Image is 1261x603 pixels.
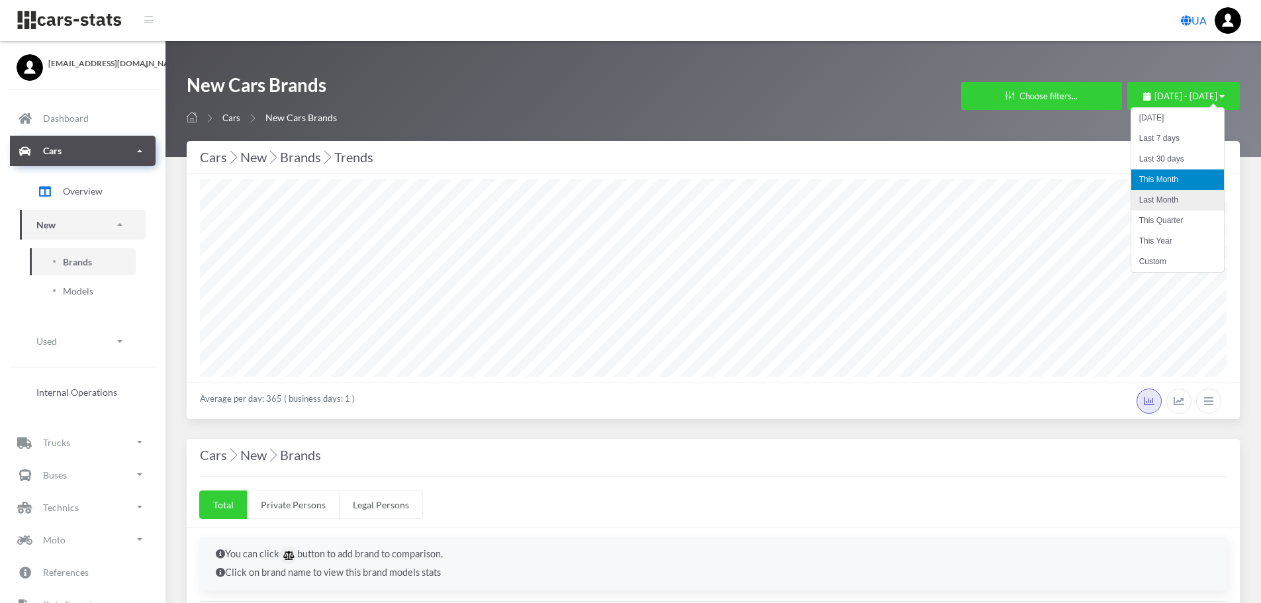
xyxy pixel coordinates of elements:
[1131,252,1224,272] li: Custom
[63,255,92,269] span: Brands
[20,378,146,405] a: Internal Operations
[1131,108,1224,128] li: [DATE]
[200,146,1227,167] div: Cars New Brands Trends
[199,490,248,519] a: Total
[339,490,423,519] a: Legal Persons
[200,537,1227,590] div: You can click button to add brand to comparison. Click on brand name to view this brand models stats
[961,82,1122,110] button: Choose filters...
[10,492,156,522] a: Technics
[1154,91,1217,101] span: [DATE] - [DATE]
[43,532,66,548] p: Moto
[1131,190,1224,210] li: Last Month
[1131,169,1224,190] li: This Month
[10,557,156,587] a: References
[1131,210,1224,231] li: This Quarter
[10,524,156,555] a: Moto
[222,113,240,123] a: Cars
[30,248,136,275] a: Brands
[187,383,1240,419] div: Average per day: 365 ( business days: 1 )
[43,467,67,483] p: Buses
[48,58,149,70] span: [EMAIL_ADDRESS][DOMAIN_NAME]
[1131,149,1224,169] li: Last 30 days
[36,385,117,398] span: Internal Operations
[1127,82,1240,110] button: [DATE] - [DATE]
[17,54,149,70] a: [EMAIL_ADDRESS][DOMAIN_NAME]
[1215,7,1241,34] img: ...
[20,326,146,356] a: Used
[265,112,337,123] span: New Cars Brands
[36,216,56,233] p: New
[1176,7,1212,34] a: UA
[10,136,156,166] a: Cars
[200,444,1227,465] h4: Cars New Brands
[1131,231,1224,252] li: This Year
[1131,128,1224,149] li: Last 7 days
[43,110,89,126] p: Dashboard
[187,73,337,104] h1: New Cars Brands
[20,175,146,208] a: Overview
[63,284,93,298] span: Models
[10,103,156,134] a: Dashboard
[10,459,156,490] a: Buses
[43,142,62,159] p: Cars
[36,333,57,349] p: Used
[63,184,103,198] span: Overview
[17,10,122,30] img: navbar brand
[20,210,146,240] a: New
[10,427,156,457] a: Trucks
[247,490,340,519] a: Private Persons
[43,499,79,516] p: Technics
[43,434,70,451] p: Trucks
[43,564,89,580] p: References
[30,277,136,304] a: Models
